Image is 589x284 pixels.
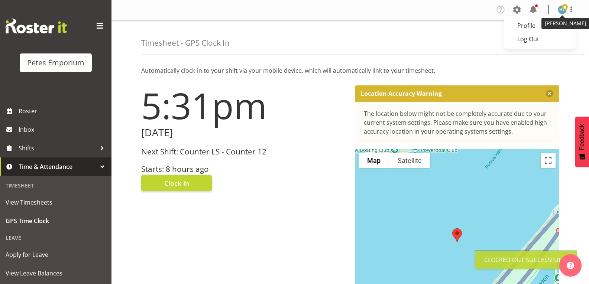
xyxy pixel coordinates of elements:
button: Show street map [359,153,389,168]
span: View Leave Balances [6,268,106,279]
h2: [DATE] [141,127,346,138]
a: Log Out [504,32,576,46]
div: Timesheet [2,178,110,193]
span: Feedback [579,124,585,150]
p: Location Accuracy Warning [361,90,442,97]
a: Profile [504,19,576,32]
button: Feedback - Show survey [575,117,589,167]
span: Apply for Leave [6,249,106,260]
span: Shifts [19,143,97,154]
img: helena-tomlin701.jpg [558,5,567,14]
a: GPS Time Clock [2,212,110,230]
img: help-xxl-2.png [567,262,574,269]
span: View Timesheets [6,197,106,208]
div: Clocked out Successfully [484,255,568,264]
h1: 5:31pm [141,85,346,125]
a: View Leave Balances [2,264,110,283]
h4: Timesheet - GPS Clock In [141,39,230,47]
h3: Next Shift: Counter LS - Counter 12 [141,147,346,156]
button: Toggle fullscreen view [541,153,556,168]
span: Time & Attendance [19,161,97,172]
button: Close message [546,90,553,97]
a: Apply for Leave [2,245,110,264]
span: GPS Time Clock [6,215,106,226]
a: View Timesheets [2,193,110,212]
div: The location below might not be completely accurate due to your current system settings. Please m... [364,109,551,136]
span: Roster [19,105,108,117]
h3: Starts: 8 hours ago [141,165,346,173]
p: Automatically clock-in to your shift via your mobile device, which will automatically link to you... [141,66,559,75]
button: Clock In [141,175,212,191]
img: Rosterit website logo [6,19,67,33]
div: Leave [2,230,110,245]
span: Inbox [19,124,108,135]
span: Clock In [164,178,189,188]
button: Show satellite imagery [389,153,430,168]
div: Petes Emporium [27,57,84,68]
